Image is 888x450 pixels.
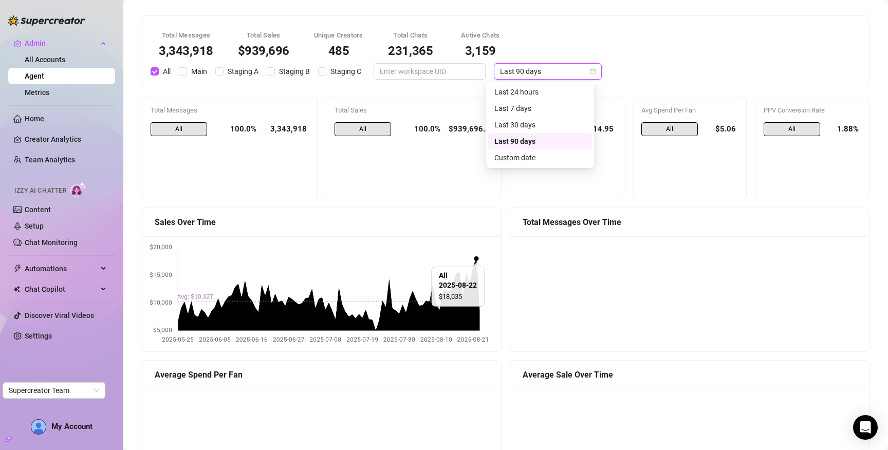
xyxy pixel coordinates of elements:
div: Average Spend Per Fan [155,368,489,381]
div: 3,159 [458,45,503,57]
input: Enter workspace UID [380,66,471,77]
div: $14.95 [583,122,616,137]
div: $939,696.16 [449,122,493,137]
div: Avg Spend Per Fan [641,105,738,116]
span: My Account [51,422,92,431]
a: Creator Analytics [25,131,107,147]
div: Total Sales [335,105,493,116]
img: AI Chatter [70,182,86,197]
span: Main [187,66,211,77]
a: All Accounts [25,55,65,64]
span: All [764,122,820,137]
div: 1.88% [828,122,861,137]
div: Total Chats [388,30,433,41]
a: Home [25,115,44,123]
a: Discover Viral Videos [25,311,94,320]
img: Chat Copilot [13,286,20,293]
div: Total Messages [159,30,213,41]
a: Agent [25,72,44,80]
span: All [519,122,575,137]
span: Izzy AI Chatter [14,186,66,196]
div: 485 [314,45,363,57]
span: Automations [25,260,98,277]
div: 100.0% [399,122,440,137]
div: Unique Creators [314,30,363,41]
img: AD_cMMTxCeTpmN1d5MnKJ1j-_uXZCpTKapSSqNGg4PyXtR_tCW7gZXTNmFz2tpVv9LSyNV7ff1CaS4f4q0HLYKULQOwoM5GQR... [31,420,46,434]
span: All [641,122,698,137]
div: Total Sales [238,30,289,41]
div: PPV Conversion Rate [764,105,861,116]
div: 3,343,918 [265,122,309,137]
span: thunderbolt [13,265,22,273]
span: Supercreator Team [9,383,99,398]
span: Admin [25,35,98,51]
a: Settings [25,332,52,340]
span: calendar [590,68,596,74]
div: 100.0% [215,122,256,137]
div: Sales Over Time [155,216,489,229]
div: Average Sale Price [519,105,616,116]
div: Average Sale Over Time [523,368,857,381]
span: All [151,122,207,137]
div: $5.06 [706,122,738,137]
span: Staging A [224,66,263,77]
a: Chat Monitoring [25,238,78,247]
div: 3,343,918 [159,45,213,57]
span: Staging B [275,66,314,77]
span: Last 90 days [500,64,596,79]
span: All [159,66,175,77]
div: Total Messages Over Time [523,216,857,229]
span: Chat Copilot [25,281,98,297]
div: Total Messages [151,105,309,116]
a: Content [25,205,51,214]
div: 231,365 [388,45,433,57]
img: logo-BBDzfeDw.svg [8,15,85,26]
div: Active Chats [458,30,503,41]
span: crown [13,39,22,47]
div: Open Intercom Messenger [853,415,878,440]
a: Metrics [25,88,49,97]
div: $939,696 [238,45,289,57]
a: Setup [25,222,44,230]
span: All [335,122,391,137]
span: Staging C [326,66,365,77]
a: Team Analytics [25,156,75,164]
span: build [5,436,12,443]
